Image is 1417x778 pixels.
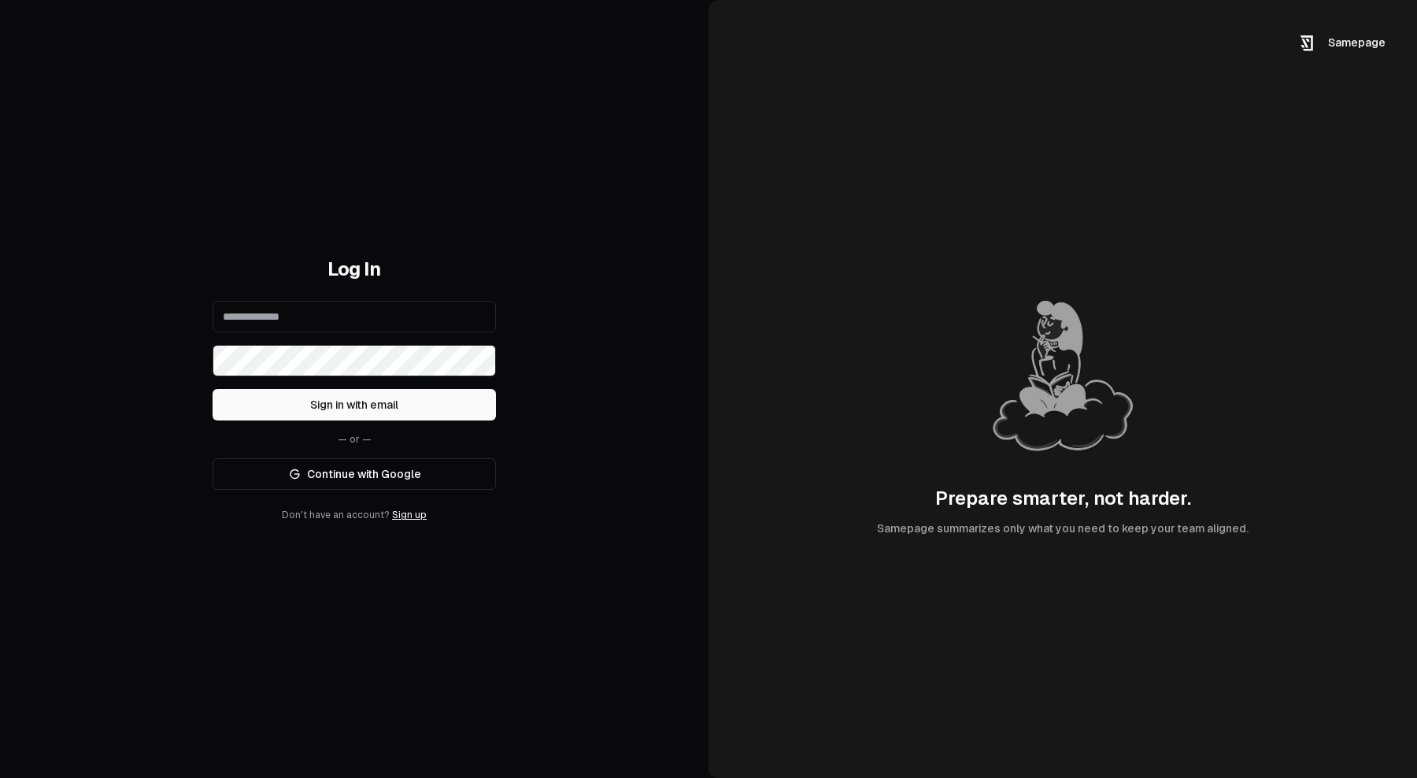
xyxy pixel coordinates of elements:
[213,509,496,521] div: Don't have an account?
[877,521,1249,536] div: Samepage summarizes only what you need to keep your team aligned.
[392,509,427,521] a: Sign up
[213,389,496,420] button: Sign in with email
[213,433,496,446] div: — or —
[1328,36,1386,49] span: Samepage
[213,257,496,282] h1: Log In
[935,486,1191,511] div: Prepare smarter, not harder.
[213,458,496,490] a: Continue with Google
